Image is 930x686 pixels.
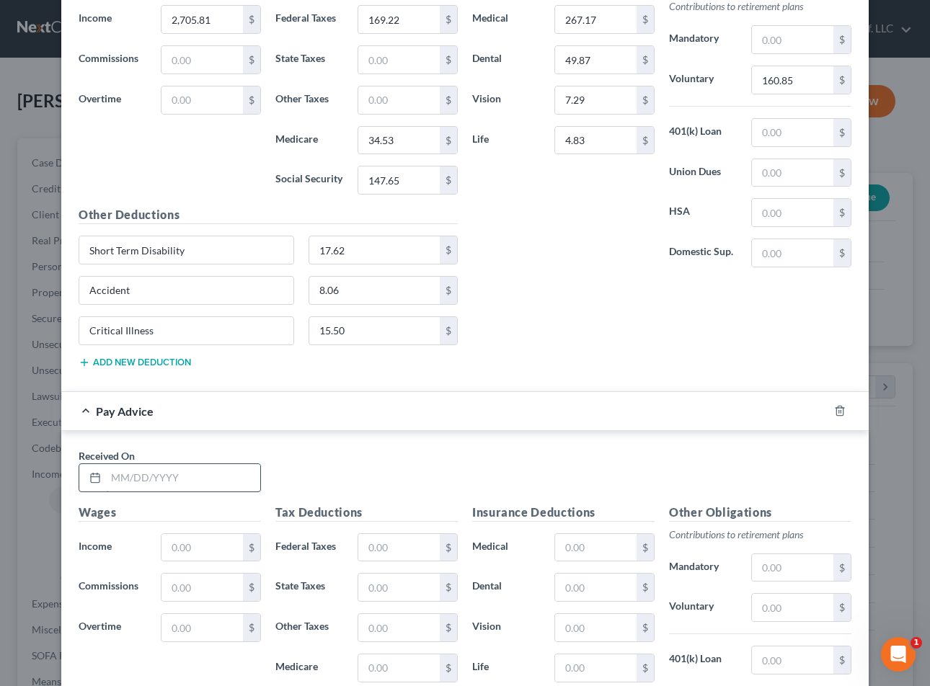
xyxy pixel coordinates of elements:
div: $ [440,46,457,73]
div: $ [833,26,851,53]
label: State Taxes [268,573,350,602]
div: $ [243,46,260,73]
label: Medicare [268,126,350,155]
label: Union Dues [662,159,744,187]
div: $ [243,574,260,601]
h5: Tax Deductions [275,504,458,522]
input: 0.00 [752,239,833,267]
input: 0.00 [309,317,440,344]
label: Federal Taxes [268,533,350,562]
label: Other Taxes [268,613,350,642]
label: Voluntary [662,66,744,94]
input: 0.00 [555,614,637,641]
input: 0.00 [309,277,440,304]
div: $ [440,86,457,114]
input: 0.00 [161,6,243,33]
label: Life [465,654,547,682]
input: 0.00 [555,654,637,682]
h5: Wages [79,504,261,522]
input: Specify... [79,317,293,344]
label: Vision [465,613,547,642]
input: 0.00 [555,574,637,601]
label: Dental [465,573,547,602]
input: Specify... [79,236,293,264]
div: $ [833,646,851,674]
div: $ [833,554,851,582]
div: $ [243,86,260,114]
input: 0.00 [555,127,637,154]
input: 0.00 [555,534,637,561]
input: 0.00 [358,86,440,114]
label: Medical [465,5,547,34]
label: Other Taxes [268,86,350,115]
label: Voluntary [662,593,744,622]
label: State Taxes [268,45,350,74]
div: $ [440,6,457,33]
div: $ [440,654,457,682]
span: 1 [911,637,922,649]
input: 0.00 [752,646,833,674]
div: $ [833,239,851,267]
input: 0.00 [161,614,243,641]
input: 0.00 [555,6,637,33]
input: 0.00 [161,534,243,561]
input: 0.00 [309,236,440,264]
input: 0.00 [752,159,833,187]
div: $ [243,534,260,561]
input: 0.00 [358,127,440,154]
span: Pay Advice [96,404,154,418]
input: 0.00 [161,86,243,114]
label: Federal Taxes [268,5,350,34]
input: 0.00 [555,46,637,73]
div: $ [637,654,654,682]
input: 0.00 [358,534,440,561]
span: Income [79,540,112,552]
input: 0.00 [358,574,440,601]
label: Medicare [268,654,350,682]
label: 401(k) Loan [662,118,744,147]
input: 0.00 [752,66,833,94]
input: 0.00 [752,594,833,621]
h5: Other Deductions [79,206,458,224]
div: $ [637,46,654,73]
div: $ [440,317,457,344]
input: Specify... [79,277,293,304]
div: $ [833,119,851,146]
div: $ [637,86,654,114]
input: 0.00 [358,6,440,33]
div: $ [440,236,457,264]
label: Medical [465,533,547,562]
div: $ [243,6,260,33]
label: Overtime [71,86,154,115]
label: Mandatory [662,553,744,582]
p: Contributions to retirement plans [669,527,851,542]
div: $ [833,66,851,94]
h5: Insurance Deductions [472,504,655,522]
input: 0.00 [358,46,440,73]
input: 0.00 [161,46,243,73]
label: 401(k) Loan [662,646,744,674]
label: Dental [465,45,547,74]
label: Vision [465,86,547,115]
div: $ [637,534,654,561]
input: MM/DD/YYYY [106,464,260,491]
div: $ [637,614,654,641]
input: 0.00 [358,166,440,194]
input: 0.00 [752,26,833,53]
label: Mandatory [662,25,744,54]
div: $ [440,574,457,601]
div: $ [440,614,457,641]
div: $ [243,614,260,641]
div: $ [637,127,654,154]
label: Commissions [71,573,154,602]
div: $ [833,159,851,187]
iframe: Intercom live chat [881,637,916,672]
label: Domestic Sup. [662,239,744,267]
div: $ [440,277,457,304]
h5: Other Obligations [669,504,851,522]
input: 0.00 [358,654,440,682]
div: $ [637,6,654,33]
input: 0.00 [358,614,440,641]
label: Social Security [268,166,350,195]
div: $ [637,574,654,601]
